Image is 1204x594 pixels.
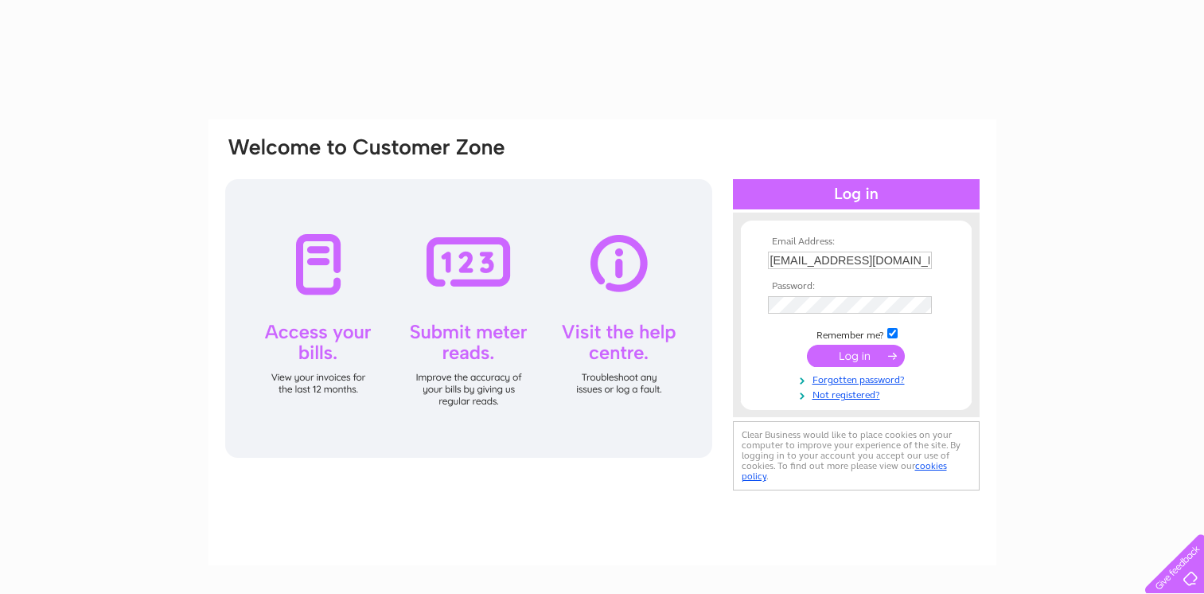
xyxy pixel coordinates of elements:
[764,281,949,292] th: Password:
[768,386,949,401] a: Not registered?
[768,371,949,386] a: Forgotten password?
[733,421,980,490] div: Clear Business would like to place cookies on your computer to improve your experience of the sit...
[742,460,947,482] a: cookies policy
[764,236,949,248] th: Email Address:
[807,345,905,367] input: Submit
[764,326,949,342] td: Remember me?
